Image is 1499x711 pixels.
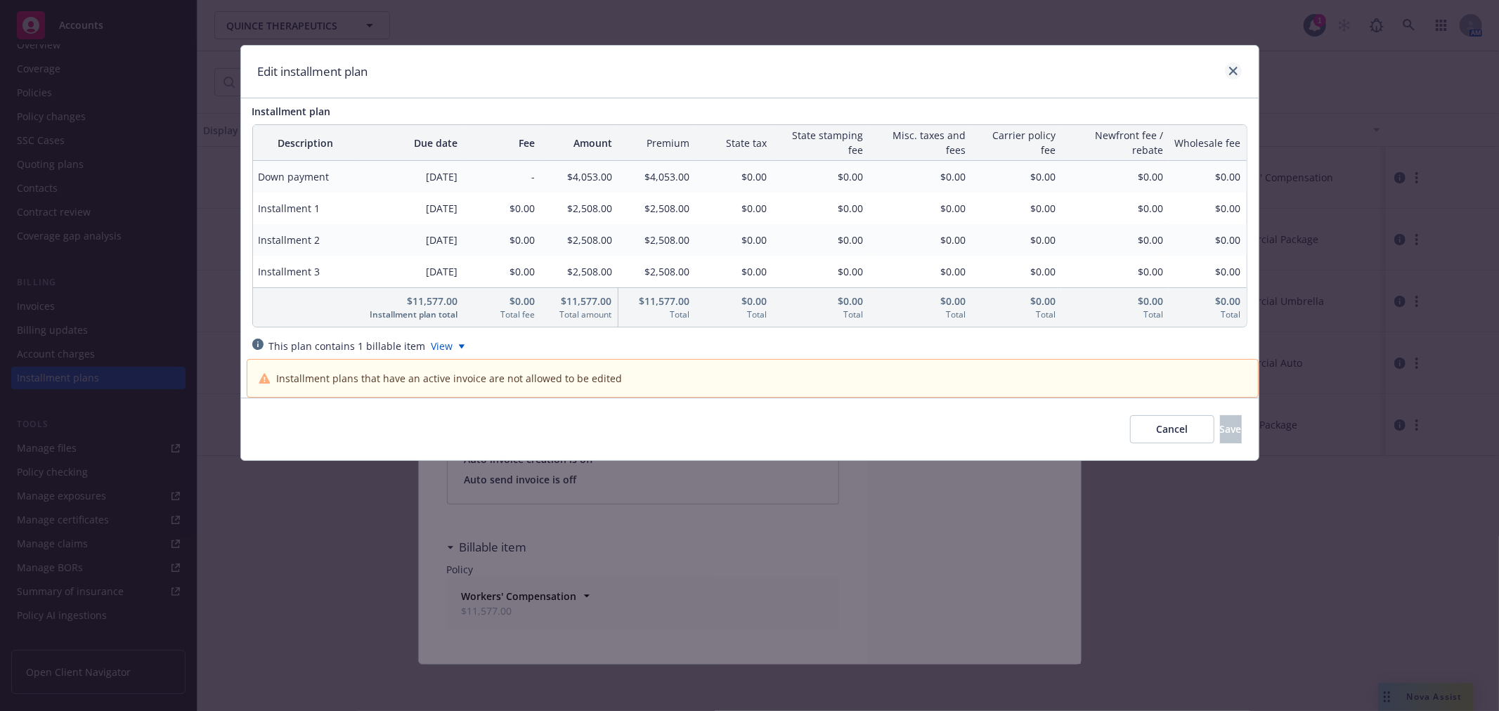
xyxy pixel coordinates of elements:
span: [DATE] [364,169,458,184]
span: $0.00 [469,233,536,247]
span: $11,577.00 [547,294,612,308]
span: Total fee [469,308,536,321]
span: Total [624,308,690,321]
span: State tax [701,136,767,150]
span: $0.00 [701,201,767,216]
span: $4,053.00 [624,169,690,184]
span: [DATE] [364,264,458,279]
span: $0.00 [779,169,864,184]
span: $2,508.00 [624,233,690,247]
span: Due date [364,136,458,150]
span: $2,508.00 [624,201,690,216]
span: Total amount [547,308,612,321]
span: $0.00 [779,294,864,308]
span: $2,508.00 [624,264,690,279]
span: Total [779,308,864,321]
span: $11,577.00 [364,294,458,308]
span: $11,577.00 [624,294,690,308]
span: $0.00 [701,169,767,184]
span: State stamping fee [779,128,864,157]
span: $0.00 [469,294,536,308]
span: Premium [624,136,690,150]
span: - [469,169,536,184]
span: $2,508.00 [547,201,613,216]
span: Installment plans that have an active invoice are not allowed to be edited [276,371,622,386]
span: Total [701,308,767,321]
div: This plan contains 1 billable item [269,339,426,353]
span: $2,508.00 [547,233,613,247]
div: View [431,339,465,353]
span: Amount [547,136,613,150]
span: Installment plan total [364,308,458,321]
span: [DATE] [364,233,458,247]
span: $2,508.00 [547,264,613,279]
span: $0.00 [469,201,536,216]
span: $0.00 [701,264,767,279]
span: $0.00 [469,264,536,279]
span: $0.00 [701,294,767,308]
span: $0.00 [779,201,864,216]
span: [DATE] [364,201,458,216]
span: $0.00 [779,264,864,279]
span: Fee [469,136,536,150]
span: $4,053.00 [547,169,613,184]
span: $0.00 [779,233,864,247]
span: $0.00 [701,233,767,247]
